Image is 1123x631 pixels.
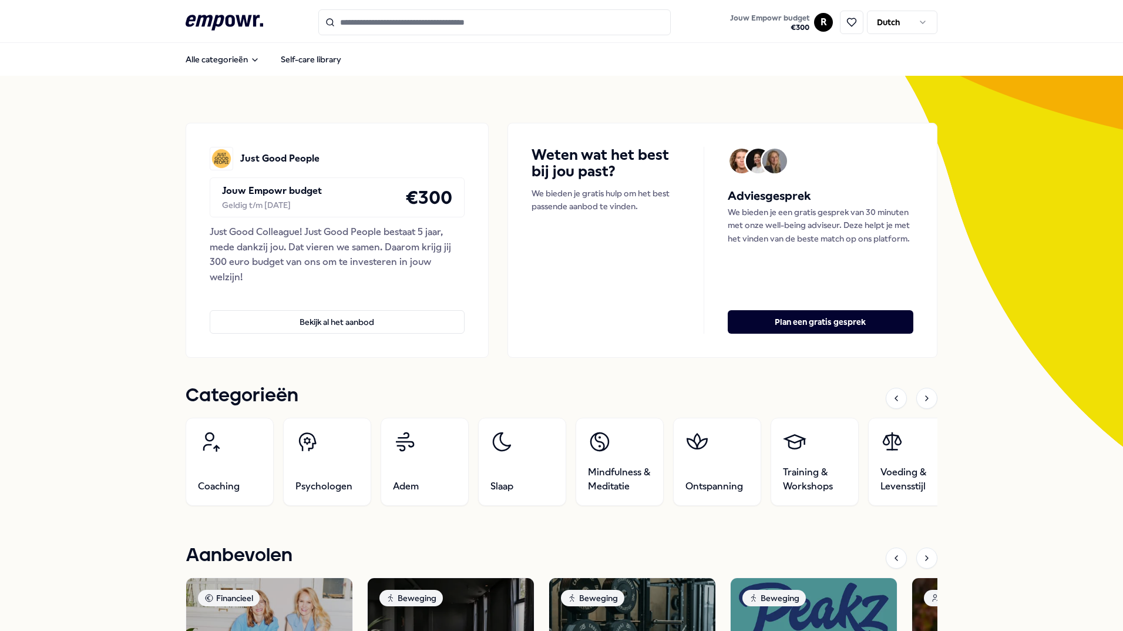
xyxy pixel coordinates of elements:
h5: Adviesgesprek [728,187,913,206]
div: Just Good Colleague! Just Good People bestaat 5 jaar, mede dankzij jou. Dat vieren we samen. Daar... [210,224,465,284]
a: Slaap [478,418,566,506]
p: Jouw Empowr budget [222,183,322,199]
div: Beweging [561,590,624,606]
span: Ontspanning [685,479,743,494]
nav: Main [176,48,351,71]
h4: Weten wat het best bij jou past? [532,147,680,180]
span: € 300 [730,23,809,32]
span: Jouw Empowr budget [730,14,809,23]
span: Slaap [490,479,513,494]
img: Avatar [746,149,771,173]
a: Bekijk al het aanbod [210,291,465,334]
img: Avatar [729,149,754,173]
span: Mindfulness & Meditatie [588,465,651,494]
p: Just Good People [240,151,320,166]
img: Avatar [762,149,787,173]
span: Training & Workshops [783,465,846,494]
h4: € 300 [405,183,452,212]
button: Plan een gratis gesprek [728,310,913,334]
div: Coaching [924,590,984,606]
span: Psychologen [295,479,352,494]
a: Voeding & Levensstijl [868,418,956,506]
button: R [814,13,833,32]
input: Search for products, categories or subcategories [318,9,671,35]
a: Psychologen [283,418,371,506]
img: Just Good People [210,147,233,170]
a: Adem [381,418,469,506]
div: Beweging [379,590,443,606]
a: Jouw Empowr budget€300 [725,10,814,35]
a: Ontspanning [673,418,761,506]
a: Mindfulness & Meditatie [576,418,664,506]
a: Self-care library [271,48,351,71]
button: Bekijk al het aanbod [210,310,465,334]
span: Coaching [198,479,240,494]
button: Jouw Empowr budget€300 [728,11,812,35]
div: Financieel [198,590,260,606]
span: Adem [393,479,419,494]
a: Training & Workshops [771,418,859,506]
span: Voeding & Levensstijl [880,465,944,494]
button: Alle categorieën [176,48,269,71]
p: We bieden je gratis hulp om het best passende aanbod te vinden. [532,187,680,213]
h1: Categorieën [186,381,298,411]
div: Geldig t/m [DATE] [222,199,322,212]
a: Coaching [186,418,274,506]
h1: Aanbevolen [186,541,292,570]
div: Beweging [742,590,806,606]
p: We bieden je een gratis gesprek van 30 minuten met onze well-being adviseur. Deze helpt je met he... [728,206,913,245]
